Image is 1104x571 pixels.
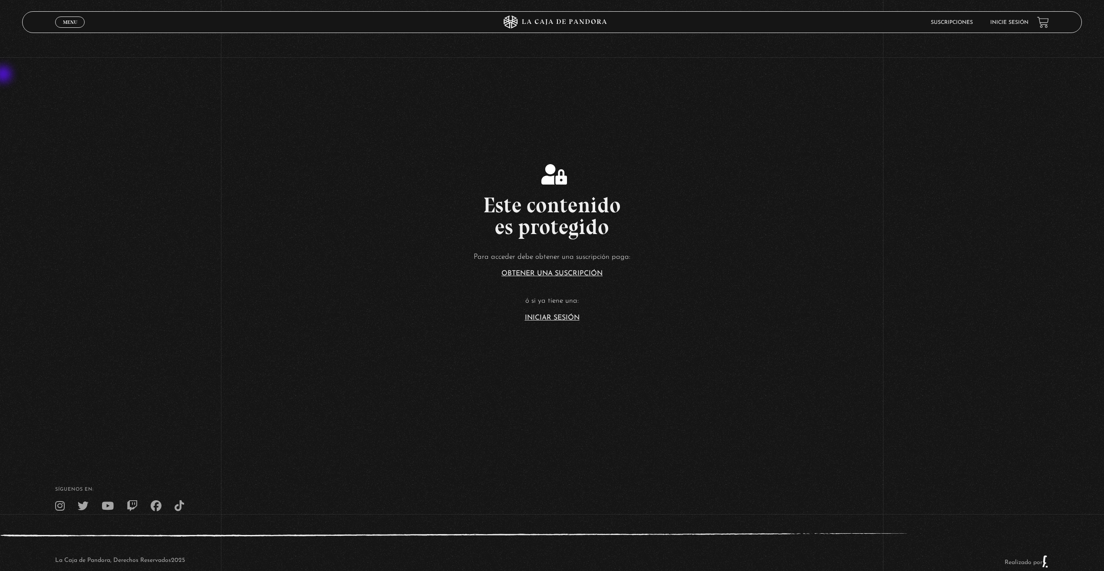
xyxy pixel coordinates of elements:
[931,20,973,25] a: Suscripciones
[55,555,185,568] p: La Caja de Pandora, Derechos Reservados 2025
[55,487,1049,492] h4: SÍguenos en:
[60,27,80,33] span: Cerrar
[63,20,77,25] span: Menu
[1005,559,1049,566] a: Realizado por
[1037,17,1049,28] a: View your shopping cart
[990,20,1028,25] a: Inicie sesión
[501,270,603,277] a: Obtener una suscripción
[525,314,580,321] a: Iniciar Sesión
